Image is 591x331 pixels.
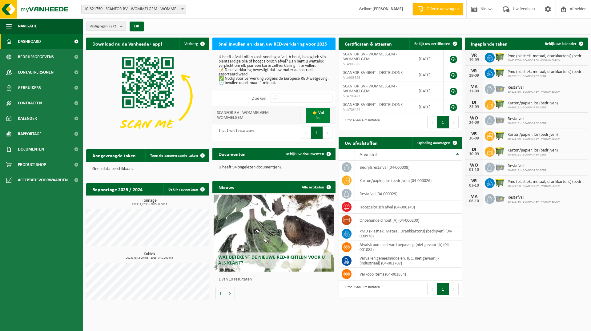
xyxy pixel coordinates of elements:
[468,84,480,89] div: MA
[339,137,384,149] h2: Uw afvalstoffen
[86,183,149,195] h2: Rapportage 2025 / 2024
[468,105,480,109] div: 23-09
[437,283,449,295] button: 1
[414,42,450,46] span: Bekijk uw certificaten
[495,83,505,94] img: WB-2500-GAL-GY-01
[540,38,587,50] a: Bekijk uw kalender
[468,131,480,136] div: VR
[414,50,444,68] td: [DATE]
[343,75,409,80] span: VLA903826
[145,149,209,162] a: Toon de aangevraagde taken
[89,256,209,260] span: 2024: 487,500 m3 - 2025: 341,900 m3
[81,5,186,14] span: 10-821750 - SCANFOR BV - WOMMELGEM - WOMMELGEM
[355,174,462,187] td: karton/papier, los (bedrijven) (04-000026)
[343,71,403,75] span: SCANFOR BV GENT - DESTELDONK
[212,148,252,160] h2: Documenten
[219,55,329,85] p: U heeft afvalstoffen zoals voedingsafval, b-hout, biologisch slib, plantaardige olie of hoogcalor...
[468,89,480,94] div: 22-09
[343,103,403,107] span: SCANFOR BV GENT - DESTELDONK
[372,7,403,11] strong: [PERSON_NAME]
[508,164,546,169] span: Restafval
[508,137,561,141] span: 10-821750 - SCANFOR BV - WOMMELGEM
[508,117,546,122] span: Restafval
[508,70,585,75] span: Pmd (plastiek, metaal, drankkartons) (bedrijven)
[18,49,54,65] span: Bedrijfsgegevens
[508,101,558,106] span: Karton/papier, los (bedrijven)
[495,146,505,156] img: WB-1100-HPE-GN-50
[86,50,209,142] img: Download de VHEPlus App
[355,200,462,214] td: hoogcalorisch afval (04-000149)
[495,193,505,204] img: WB-2500-GAL-GY-01
[18,126,42,142] span: Rapportage
[323,127,332,139] button: Next
[109,24,118,28] count: (2/2)
[18,18,37,34] span: Navigatie
[495,115,505,125] img: WB-2500-GAL-GY-01
[508,148,558,153] span: Karton/papier, los (bedrijven)
[301,127,311,139] button: Previous
[225,287,235,299] button: Volgende
[297,181,335,193] a: Alle artikelen
[468,121,480,125] div: 24-09
[468,163,480,168] div: WO
[427,116,437,128] button: Previous
[342,282,380,296] div: 1 tot 9 van 9 resultaten
[212,38,333,50] h2: Snel invullen en klaar, uw RED-verklaring voor 2025
[412,137,461,149] a: Ophaling aanvragen
[343,107,409,112] span: VLA706424
[90,22,118,31] span: Vestigingen
[82,5,186,14] span: 10-821750 - SCANFOR BV - WOMMELGEM - WOMMELGEM
[449,116,459,128] button: Next
[18,95,42,111] span: Contracten
[417,141,450,145] span: Ophaling aanvragen
[508,59,585,63] span: 10-821750 - SCANFOR BV - WOMMELGEM
[468,168,480,172] div: 01-10
[343,62,409,67] span: VLA903825
[409,38,461,50] a: Bekijk uw certificaten
[545,42,577,46] span: Bekijk uw kalender
[212,181,240,193] h2: Nieuws
[468,199,480,204] div: 06-10
[163,183,209,196] a: Bekijk rapportage
[495,177,505,188] img: WB-1100-HPE-GN-50
[468,152,480,156] div: 30-09
[360,152,377,157] span: Afvalstof
[355,187,462,200] td: restafval (04-000029)
[89,203,209,206] span: 2024: 1,265 t - 2025: 0,680 t
[18,65,54,80] span: Contactpersonen
[218,255,325,266] span: Wat betekent de nieuwe RED-richtlijn voor u als klant?
[150,154,198,158] span: Toon de aangevraagde taken
[412,3,463,15] a: Offerte aanvragen
[343,84,397,94] span: SCANFOR BV - WOMMELGEM - WOMMELGEM
[286,152,324,156] span: Bekijk uw documenten
[508,132,561,137] span: Karton/papier, los (bedrijven)
[508,184,585,188] span: 10-821750 - SCANFOR BV - WOMMELGEM
[508,106,558,110] span: 10-898181 - SCANFOR BV GENT
[465,38,514,50] h2: Ingeplande taken
[495,52,505,62] img: WB-1100-HPE-GN-50
[18,142,44,157] span: Documenten
[508,180,585,184] span: Pmd (plastiek, metaal, drankkartons) (bedrijven)
[281,148,335,160] a: Bekijk uw documenten
[414,100,444,114] td: [DATE]
[495,130,505,141] img: WB-1100-HPE-GN-50
[311,127,323,139] button: 1
[219,277,332,282] p: 1 van 10 resultaten
[468,74,480,78] div: 19-09
[89,252,209,260] h3: Kubiek
[355,240,462,254] td: afvalstroom niet van toepassing (niet gevaarlijk) (04-001085)
[468,58,480,62] div: 19-09
[468,179,480,184] div: VR
[214,195,334,272] a: Wat betekent de nieuwe RED-richtlijn voor u als klant?
[355,227,462,240] td: PMD (Plastiek, Metaal, Drankkartons) (bedrijven) (04-000978)
[306,108,330,123] a: 👉 Vul in
[495,99,505,109] img: WB-1100-HPE-GN-50
[18,34,41,49] span: Dashboard
[355,268,462,281] td: verkoop items (04-001834)
[355,161,462,174] td: bedrijfsrestafval (04-000008)
[343,94,409,99] span: VLA706423
[355,214,462,227] td: onbehandeld hout (A) (04-000200)
[437,116,449,128] button: 1
[92,167,203,171] p: Geen data beschikbaar.
[179,38,209,50] button: Verberg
